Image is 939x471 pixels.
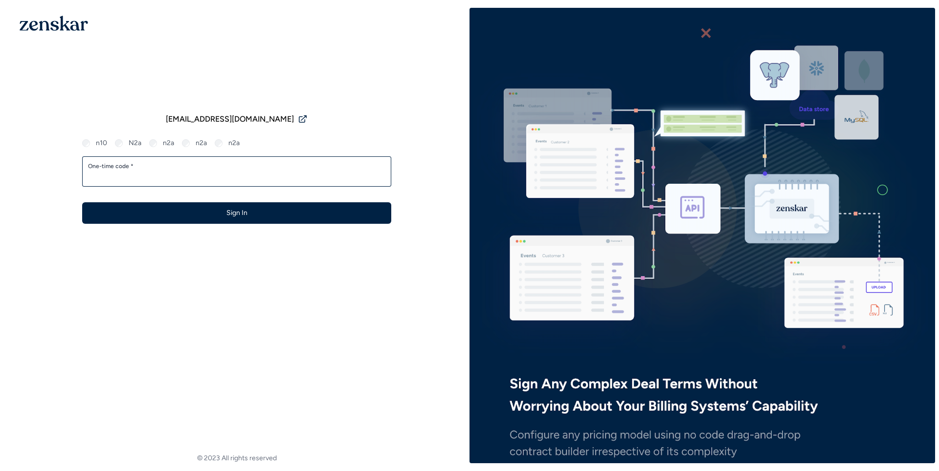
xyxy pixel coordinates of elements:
[196,139,207,147] label: n2a
[82,202,391,224] button: Sign In
[166,113,294,125] span: [EMAIL_ADDRESS][DOMAIN_NAME]
[96,139,107,147] label: n10
[4,453,469,463] footer: © 2023 All rights reserved
[88,162,385,170] label: One-time code *
[228,139,240,147] label: n2a
[129,139,141,147] label: N2a
[163,139,174,147] label: n2a
[20,16,88,31] img: 1OGAJ2xQqyY4LXKgY66KYq0eOWRCkrZdAb3gUhuVAqdWPZE9SRJmCz+oDMSn4zDLXe31Ii730ItAGKgCKgCCgCikA4Av8PJUP...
